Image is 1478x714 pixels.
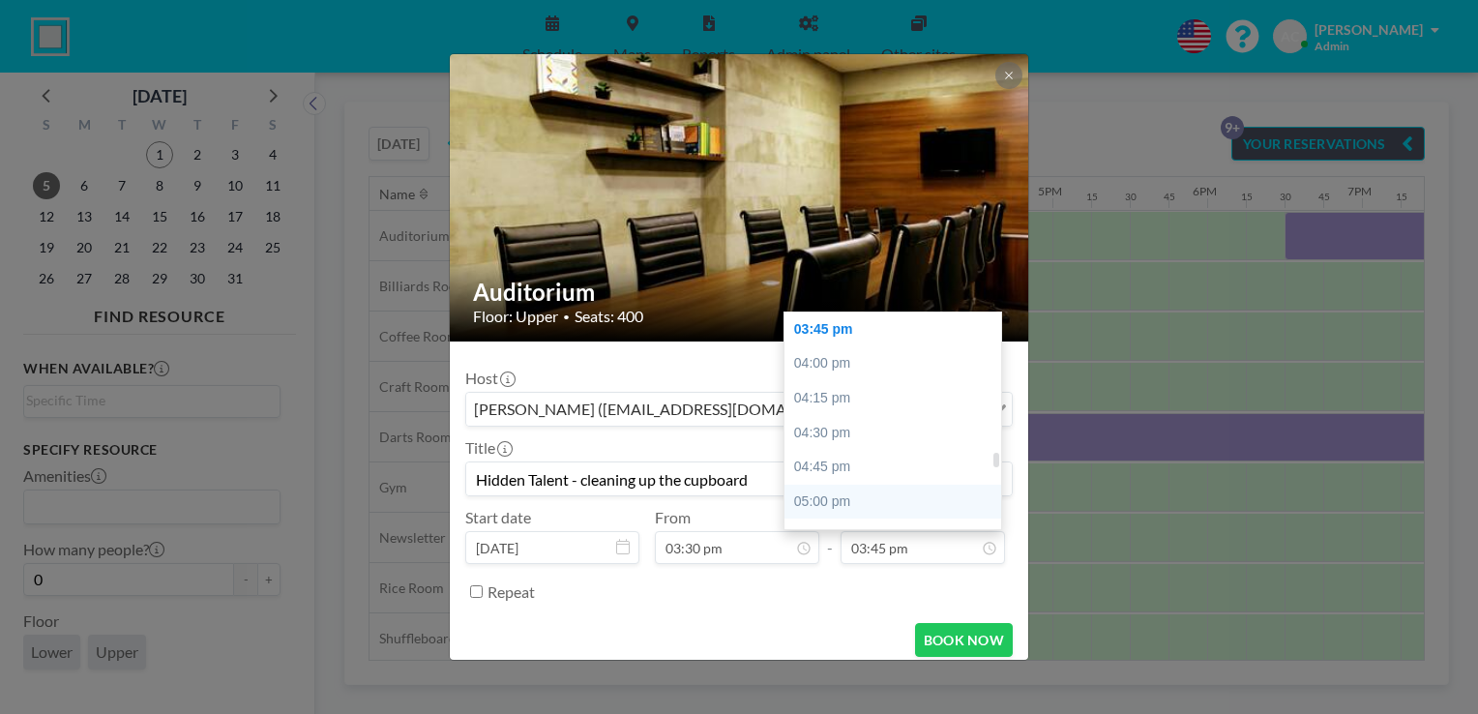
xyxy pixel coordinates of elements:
[488,582,535,602] label: Repeat
[784,519,1011,553] div: 05:15 pm
[466,462,1012,495] input: Andrea's reservation
[784,485,1011,520] div: 05:00 pm
[784,381,1011,416] div: 04:15 pm
[465,438,511,458] label: Title
[466,393,1012,426] div: Search for option
[784,450,1011,485] div: 04:45 pm
[784,312,1011,347] div: 03:45 pm
[827,515,833,557] span: -
[915,623,1013,657] button: BOOK NOW
[465,369,514,388] label: Host
[784,416,1011,451] div: 04:30 pm
[450,5,1030,392] img: 537.jpg
[784,346,1011,381] div: 04:00 pm
[473,307,558,326] span: Floor: Upper
[473,278,1007,307] h2: Auditorium
[465,508,531,527] label: Start date
[655,508,691,527] label: From
[575,307,643,326] span: Seats: 400
[563,310,570,324] span: •
[470,397,868,422] span: [PERSON_NAME] ([EMAIL_ADDRESS][DOMAIN_NAME])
